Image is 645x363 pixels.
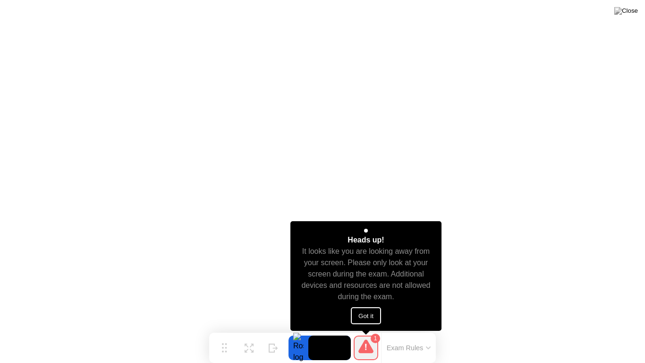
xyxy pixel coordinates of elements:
button: Got it [351,307,381,324]
img: Close [614,7,638,15]
div: Heads up! [348,234,384,246]
div: 1 [371,334,380,343]
button: Exam Rules [384,344,434,352]
div: It looks like you are looking away from your screen. Please only look at your screen during the e... [299,246,433,302]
